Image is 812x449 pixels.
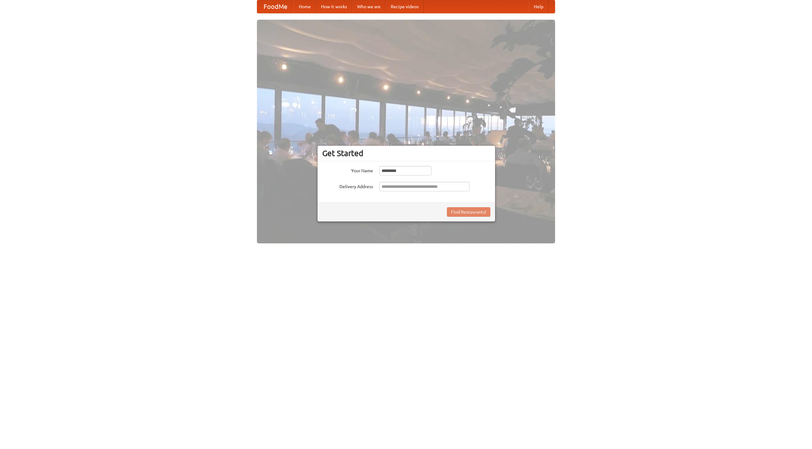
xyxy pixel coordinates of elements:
h3: Get Started [322,149,490,158]
a: Help [529,0,548,13]
label: Your Name [322,166,373,174]
a: FoodMe [257,0,294,13]
a: Recipe videos [386,0,424,13]
a: How it works [316,0,352,13]
a: Who we are [352,0,386,13]
a: Home [294,0,316,13]
button: Find Restaurants! [447,207,490,217]
label: Delivery Address [322,182,373,190]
